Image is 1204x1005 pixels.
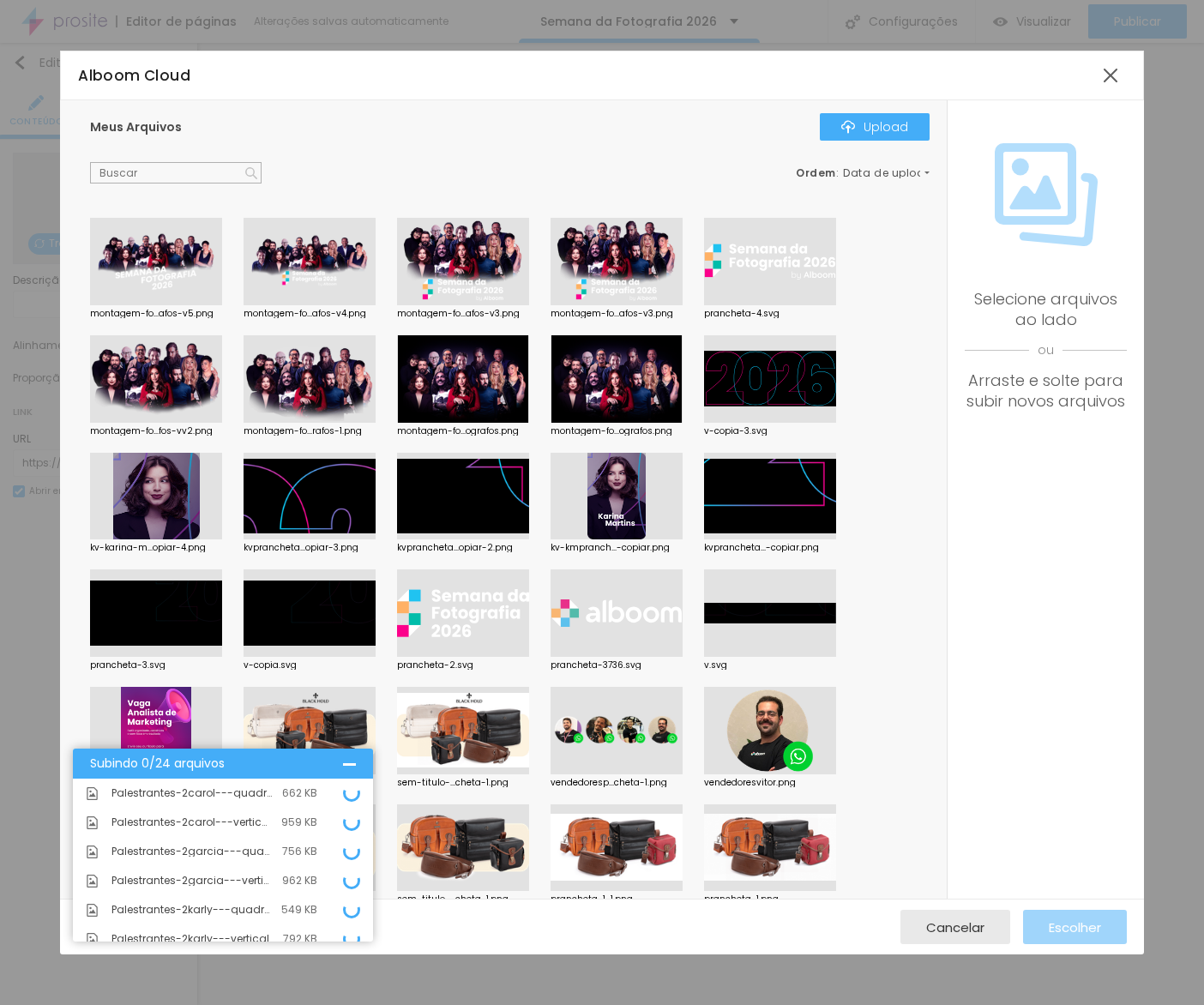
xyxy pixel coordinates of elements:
span: Palestrantes-2carol---quadrado-copiar-8.png [111,788,274,798]
div: 662 KB [282,788,317,798]
span: Palestrantes-2karly---vertical-copiar-10.png [111,934,274,944]
img: Icone [86,875,99,888]
img: Icone [86,816,99,829]
div: Upload [841,120,908,134]
div: prancheta-1.png [704,895,836,904]
span: Meus Arquivos [90,118,182,135]
div: prancheta-3.svg [90,661,222,670]
div: sem-titulo-...cheta-1.png [397,779,529,787]
img: Icone [841,120,855,134]
div: kv-karina-m...opiar-4.png [90,544,222,552]
div: kvprancheta...opiar-2.png [397,544,529,552]
img: Icone [245,167,257,179]
span: Palestrantes-2karly---quadrado-copiar-10.png [111,905,273,915]
span: Palestrantes-2garcia---vertical-copiar-6.png [111,876,274,886]
div: 549 KB [281,905,317,915]
div: montagem-fo...fos-vv2.png [90,427,222,436]
div: : [796,168,930,178]
div: vendedoresp...cheta-1.png [551,779,683,787]
div: v-copia-3.svg [704,427,836,436]
div: Subindo 0/24 arquivos [90,757,343,770]
button: Cancelar [900,910,1010,944]
div: montagem-fo...rafos-1.png [244,427,376,436]
div: 756 KB [282,846,317,857]
div: prancheta-3736.svg [551,661,683,670]
span: Palestrantes-2carol---vertical-copiar-8.png [111,817,273,827]
div: montagem-fo...ografos.png [551,427,683,436]
div: prancheta-2.svg [397,661,529,670]
span: Ordem [796,165,836,180]
span: Data de upload [843,168,932,178]
img: Icone [86,904,99,917]
span: Palestrantes-2garcia---quadrado-copiar-6.png [111,846,274,857]
div: prancheta-1-1.png [551,895,683,904]
div: montagem-fo...afos-v3.png [397,310,529,318]
span: ou [965,330,1126,370]
div: montagem-fo...afos-v3.png [551,310,683,318]
img: Icone [86,933,99,946]
div: v.svg [704,661,836,670]
div: vendedoresvitor.png [704,779,836,787]
div: montagem-fo...ografos.png [397,427,529,436]
div: 792 KB [283,934,317,944]
div: kvprancheta...opiar-3.png [244,544,376,552]
div: montagem-fo...afos-v4.png [244,310,376,318]
div: kvprancheta...-copiar.png [704,544,836,552]
span: Cancelar [926,920,984,935]
img: Icone [86,846,99,858]
div: sem-titulo-...cheta-1.png [397,895,529,904]
div: montagem-fo...afos-v5.png [90,310,222,318]
button: Escolher [1023,910,1127,944]
div: 962 KB [282,876,317,886]
div: kv-kmpranch...-copiar.png [551,544,683,552]
button: IconeUpload [820,113,930,141]
div: prancheta-4.svg [704,310,836,318]
div: Selecione arquivos ao lado Arraste e solte para subir novos arquivos [965,289,1126,412]
input: Buscar [90,162,262,184]
span: Alboom Cloud [78,65,190,86]
span: Escolher [1049,920,1101,935]
div: v-copia.svg [244,661,376,670]
div: 959 KB [281,817,317,827]
img: Icone [86,787,99,800]
img: Icone [995,143,1098,246]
